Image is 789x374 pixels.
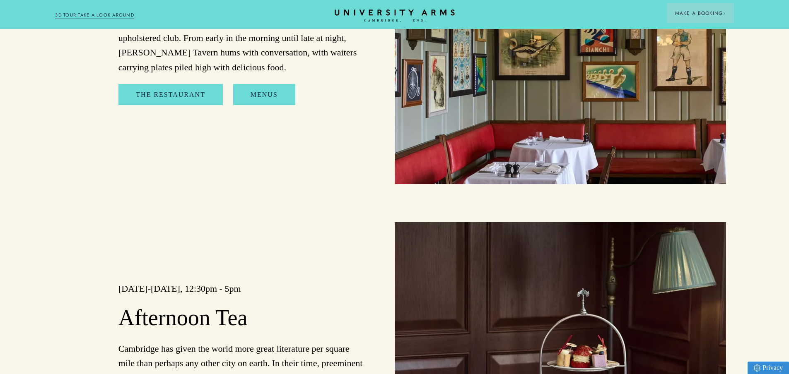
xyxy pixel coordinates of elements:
[118,304,366,332] h2: Afternoon Tea
[675,10,726,17] span: Make a Booking
[118,84,223,105] a: The Restaurant
[233,84,295,105] a: Menus
[118,2,366,74] p: Borne of feasting, yet of our time, our restaurant is a meeting place, a confluence of old and ne...
[748,362,789,374] a: Privacy
[667,3,734,23] button: Make a BookingArrow icon
[723,12,726,15] img: Arrow icon
[335,10,455,22] a: Home
[55,12,134,19] a: 3D TOUR:TAKE A LOOK AROUND
[118,283,366,295] h3: [DATE]-[DATE], 12:30pm - 5pm
[754,364,760,372] img: Privacy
